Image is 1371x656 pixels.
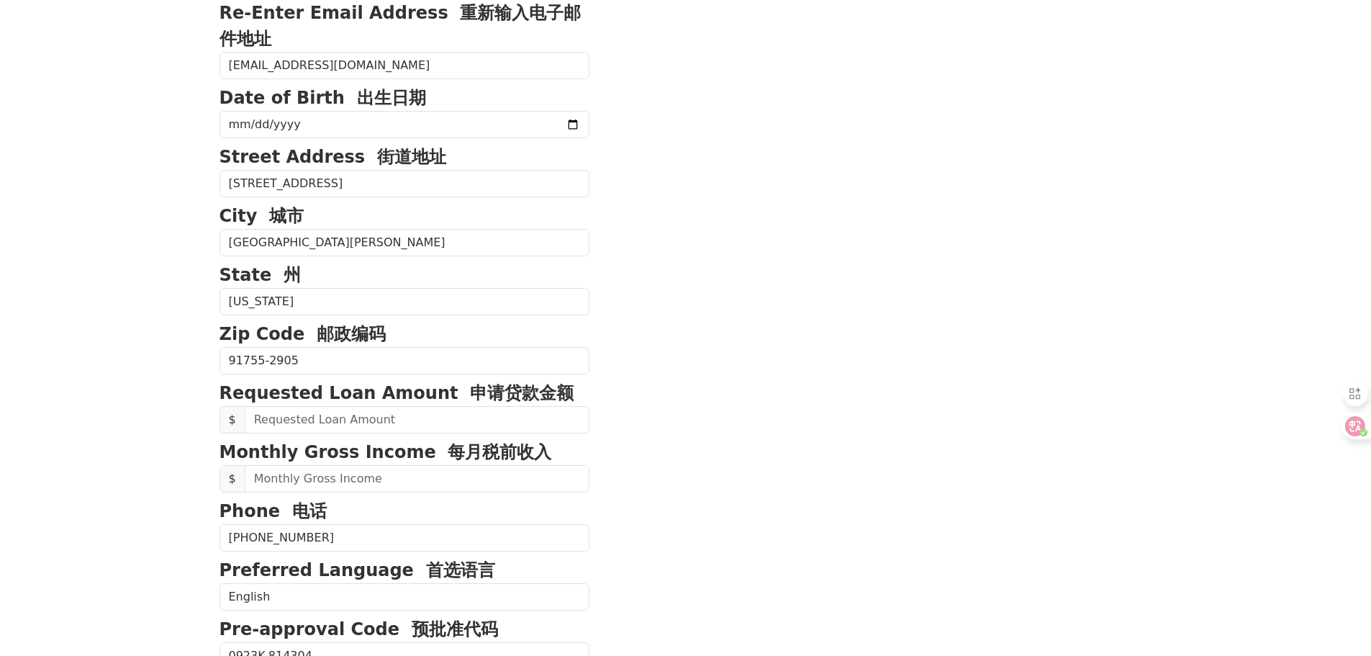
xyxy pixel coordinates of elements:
font: 电话 [292,501,327,521]
strong: Preferred Language [220,560,495,580]
span: $ [220,406,245,433]
span: $ [220,465,245,493]
font: 预批准代码 [412,619,498,639]
strong: Date of Birth [220,88,426,108]
strong: Zip Code [220,324,386,344]
font: 每月税前收入 [448,442,551,462]
input: City [220,229,589,256]
input: Street Address [220,170,589,197]
font: 出生日期 [357,88,426,108]
font: 申请贷款金额 [470,383,574,403]
font: 街道地址 [377,147,446,167]
strong: Phone [220,501,327,521]
strong: Street Address [220,147,446,167]
input: Zip Code [220,347,589,374]
font: 城市 [269,206,304,226]
input: Monthly Gross Income [245,465,589,493]
strong: City [220,206,304,226]
font: 首选语言 [426,560,495,580]
strong: Re-Enter Email Address [220,3,582,49]
font: 州 [284,265,301,285]
input: Re-Enter Email Address [220,52,589,79]
strong: Requested Loan Amount [220,383,574,403]
strong: Pre-approval Code [220,619,498,639]
p: Monthly Gross Income [220,439,589,465]
font: 邮政编码 [317,324,386,344]
strong: State [220,265,301,285]
input: Phone [220,524,589,552]
input: Requested Loan Amount [245,406,589,433]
